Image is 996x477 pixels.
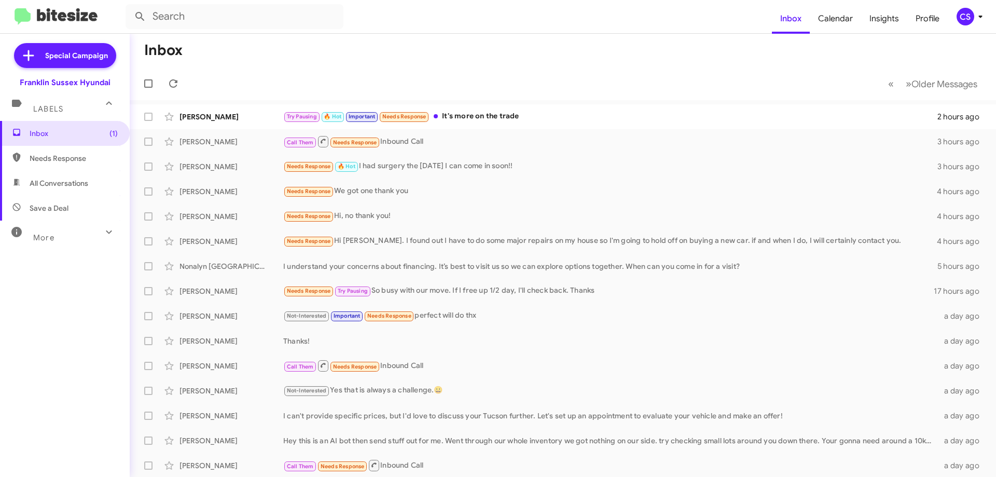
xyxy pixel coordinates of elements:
div: 4 hours ago [937,186,988,197]
span: Labels [33,104,63,114]
nav: Page navigation example [882,73,984,94]
button: Previous [882,73,900,94]
div: [PERSON_NAME] [179,460,283,471]
span: Try Pausing [287,113,317,120]
span: Call Them [287,363,314,370]
div: Thanks! [283,336,938,346]
span: Not-Interested [287,387,327,394]
span: Important [334,312,361,319]
span: Needs Response [30,153,118,163]
span: Needs Response [321,463,365,470]
div: a day ago [938,386,988,396]
div: [PERSON_NAME] [179,161,283,172]
div: Inbound Call [283,359,938,372]
div: 5 hours ago [937,261,988,271]
span: Needs Response [287,213,331,220]
button: Next [900,73,984,94]
span: Needs Response [287,188,331,195]
div: So busy with our move. If I free up 1/2 day, I'll check back. Thanks [283,285,934,297]
button: CS [948,8,985,25]
div: [PERSON_NAME] [179,361,283,371]
div: [PERSON_NAME] [179,112,283,122]
span: Needs Response [367,312,411,319]
span: Try Pausing [338,288,368,294]
div: Hi, no thank you! [283,210,937,222]
div: 4 hours ago [937,211,988,222]
div: 3 hours ago [937,161,988,172]
span: All Conversations [30,178,88,188]
span: Needs Response [382,113,426,120]
div: [PERSON_NAME] [179,236,283,247]
input: Search [126,4,343,29]
div: [PERSON_NAME] [179,435,283,446]
div: [PERSON_NAME] [179,137,283,147]
div: I understand your concerns about financing. It’s best to visit us so we can explore options toget... [283,261,937,271]
div: [PERSON_NAME] [179,286,283,296]
div: I had surgery the [DATE] I can come in soon!! [283,160,937,172]
div: I can't provide specific prices, but I'd love to discuss your Tucson further. Let's set up an app... [283,411,938,421]
span: (1) [109,128,118,139]
a: Inbox [772,4,810,34]
span: More [33,233,54,242]
span: Needs Response [333,139,377,146]
div: [PERSON_NAME] [179,186,283,197]
div: [PERSON_NAME] [179,386,283,396]
span: 🔥 Hot [338,163,355,170]
div: We got one thank you [283,185,937,197]
div: a day ago [938,411,988,421]
div: a day ago [938,361,988,371]
div: [PERSON_NAME] [179,311,283,321]
div: Hi [PERSON_NAME]. I found out I have to do some major repairs on my house so I'm going to hold of... [283,235,937,247]
span: 🔥 Hot [324,113,341,120]
a: Calendar [810,4,861,34]
span: Older Messages [911,78,977,90]
div: [PERSON_NAME] [179,336,283,346]
a: Special Campaign [14,43,116,68]
span: Needs Response [287,163,331,170]
a: Profile [907,4,948,34]
div: a day ago [938,435,988,446]
span: Special Campaign [45,50,108,61]
span: Important [349,113,376,120]
span: Call Them [287,463,314,470]
div: 3 hours ago [937,137,988,147]
div: 17 hours ago [934,286,988,296]
div: Yes that is always a challenge.😀 [283,385,938,397]
span: Needs Response [287,238,331,244]
div: [PERSON_NAME] [179,411,283,421]
div: Franklin Sussex Hyundai [20,77,110,88]
div: a day ago [938,460,988,471]
span: Needs Response [287,288,331,294]
div: [PERSON_NAME] [179,211,283,222]
div: a day ago [938,336,988,346]
h1: Inbox [144,42,183,59]
span: Not-Interested [287,312,327,319]
div: a day ago [938,311,988,321]
div: Hey this is an AI bot then send stuff out for me. Went through our whole inventory we got nothing... [283,435,938,446]
div: Nonalyn [GEOGRAPHIC_DATA] [179,261,283,271]
span: Call Them [287,139,314,146]
span: » [906,77,911,90]
a: Insights [861,4,907,34]
div: It's more on the trade [283,111,937,122]
div: Inbound Call [283,459,938,472]
span: « [888,77,894,90]
span: Inbox [30,128,118,139]
div: CS [957,8,974,25]
div: perfect will do thx [283,310,938,322]
div: Inbound Call [283,135,937,148]
span: Save a Deal [30,203,68,213]
div: 2 hours ago [937,112,988,122]
div: 4 hours ago [937,236,988,247]
span: Needs Response [333,363,377,370]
